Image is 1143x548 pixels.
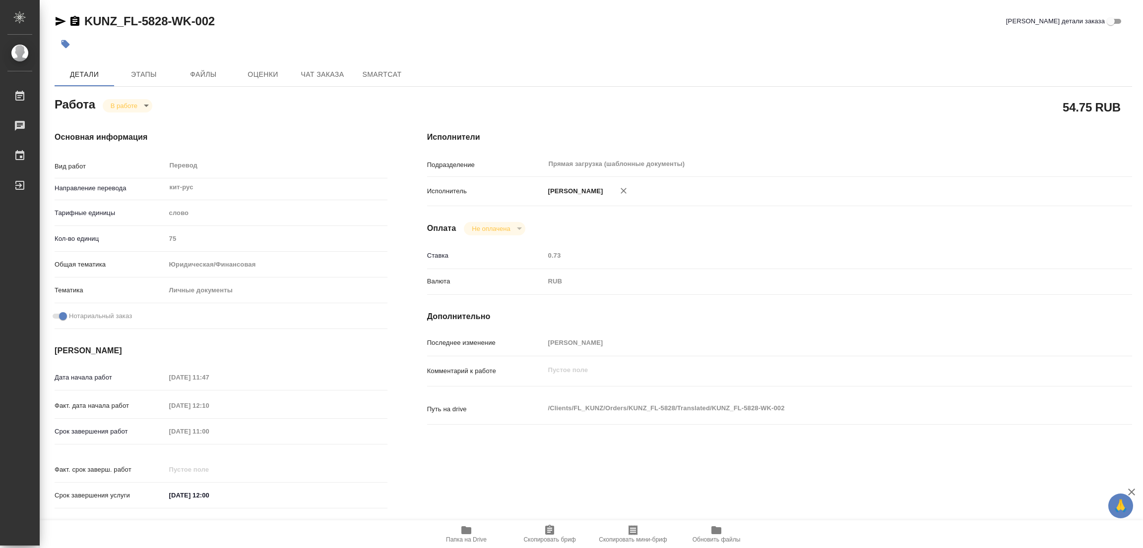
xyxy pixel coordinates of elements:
[166,488,253,502] input: ✎ Введи что-нибудь
[55,131,387,143] h4: Основная информация
[166,462,253,477] input: Пустое поле
[55,162,166,171] p: Вид работ
[675,520,758,548] button: Обновить файлы
[545,335,1074,350] input: Пустое поле
[523,536,575,543] span: Скопировать бриф
[55,345,387,357] h4: [PERSON_NAME]
[55,260,166,270] p: Общая тематика
[55,373,166,383] p: Дата начала работ
[120,68,168,81] span: Этапы
[508,520,591,548] button: Скопировать бриф
[1006,16,1105,26] span: [PERSON_NAME] детали заказа
[180,68,227,81] span: Файлы
[545,186,603,196] p: [PERSON_NAME]
[166,424,253,438] input: Пустое поле
[545,273,1074,290] div: RUB
[108,102,140,110] button: В работе
[166,370,253,384] input: Пустое поле
[55,234,166,244] p: Кол-во единиц
[239,68,287,81] span: Оценки
[166,256,387,273] div: Юридическая/Финансовая
[166,205,387,221] div: слово
[358,68,406,81] span: SmartCat
[427,160,545,170] p: Подразделение
[427,186,545,196] p: Исполнитель
[166,282,387,299] div: Личные документы
[299,68,346,81] span: Чат заказа
[55,491,166,500] p: Срок завершения услуги
[427,366,545,376] p: Комментарий к работе
[55,427,166,437] p: Срок завершения работ
[55,183,166,193] p: Направление перевода
[427,276,545,286] p: Валюта
[427,131,1132,143] h4: Исполнители
[446,536,487,543] span: Папка на Drive
[55,15,66,27] button: Скопировать ссылку для ЯМессенджера
[427,338,545,348] p: Последнее изменение
[427,404,545,414] p: Путь на drive
[464,222,525,235] div: В работе
[599,536,667,543] span: Скопировать мини-бриф
[55,465,166,475] p: Факт. срок заверш. работ
[1112,495,1129,516] span: 🙏
[55,208,166,218] p: Тарифные единицы
[55,33,76,55] button: Добавить тэг
[613,180,635,202] button: Удалить исполнителя
[69,311,132,321] span: Нотариальный заказ
[69,15,81,27] button: Скопировать ссылку
[55,401,166,411] p: Факт. дата начала работ
[166,231,387,246] input: Пустое поле
[166,398,253,413] input: Пустое поле
[427,311,1132,323] h4: Дополнительно
[693,536,741,543] span: Обновить файлы
[84,14,215,28] a: KUNZ_FL-5828-WK-002
[55,95,95,112] h2: Работа
[55,285,166,295] p: Тематика
[427,251,545,261] p: Ставка
[545,248,1074,263] input: Пустое поле
[591,520,675,548] button: Скопировать мини-бриф
[1108,493,1133,518] button: 🙏
[545,400,1074,417] textarea: /Clients/FL_KUNZ/Orders/KUNZ_FL-5828/Translated/KUNZ_FL-5828-WK-002
[427,222,456,234] h4: Оплата
[61,68,108,81] span: Детали
[469,224,513,233] button: Не оплачена
[103,99,152,112] div: В работе
[425,520,508,548] button: Папка на Drive
[1063,99,1121,115] h2: 54.75 RUB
